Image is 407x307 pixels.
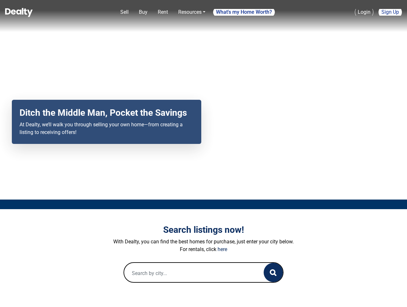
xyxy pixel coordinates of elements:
[118,6,131,19] a: Sell
[5,8,33,17] img: Dealty - Buy, Sell & Rent Homes
[218,246,227,252] a: here
[20,121,194,136] p: At Dealty, we’ll walk you through selling your own home—from creating a listing to receiving offers!
[176,6,208,19] a: Resources
[385,285,401,301] iframe: Intercom live chat
[26,224,381,235] h3: Search listings now!
[26,246,381,253] p: For rentals, click
[20,107,194,118] h2: Ditch the Middle Man, Pocket the Savings
[213,7,275,17] a: What's my Home Worth?
[155,6,171,19] a: Rent
[136,6,150,19] a: Buy
[124,263,251,283] input: Search by city...
[26,238,381,246] p: With Dealty, you can find the best homes for purchase, just enter your city below.
[355,5,373,19] a: Login
[379,5,402,19] a: Sign Up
